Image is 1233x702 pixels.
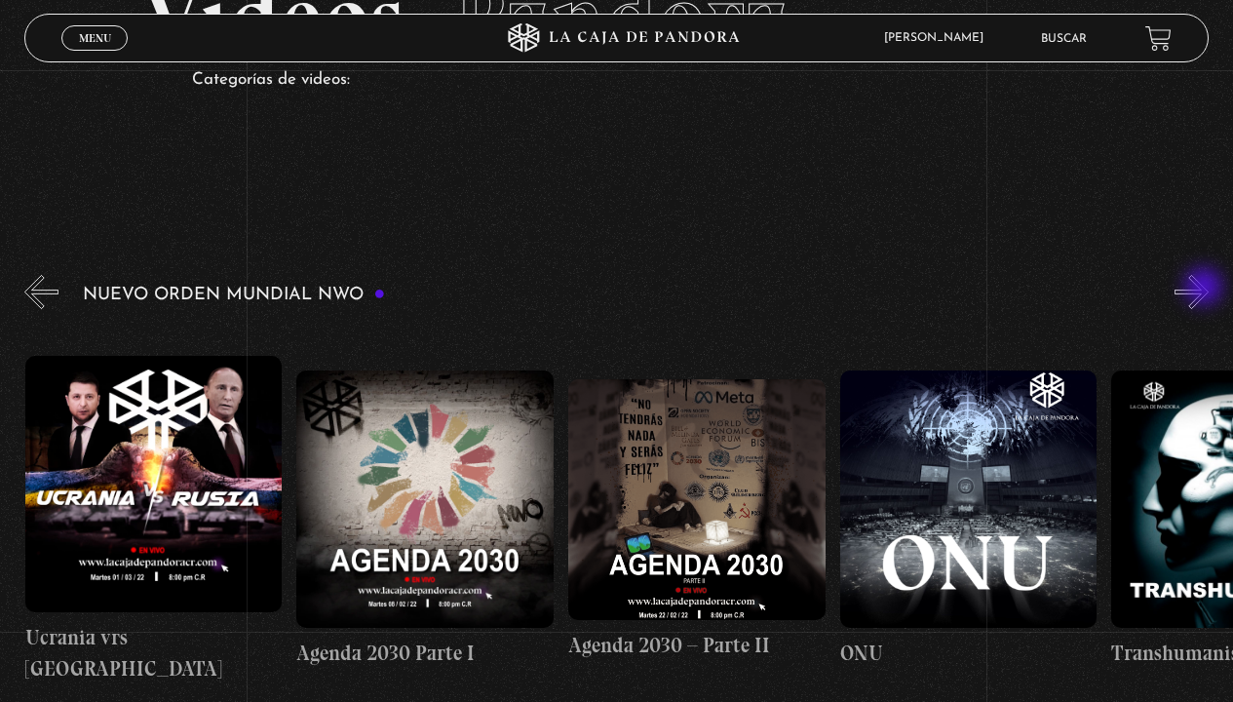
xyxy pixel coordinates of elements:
h3: Nuevo Orden Mundial NWO [83,286,385,304]
h4: Ucrania vrs [GEOGRAPHIC_DATA] [25,622,283,683]
span: [PERSON_NAME] [874,32,1003,44]
h4: Agenda 2030 Parte I [296,638,554,669]
span: Menu [79,32,111,44]
a: Buscar [1041,33,1087,45]
a: View your shopping cart [1145,25,1172,52]
p: Categorías de videos: [192,65,1091,96]
span: Cerrar [72,49,118,62]
h4: Agenda 2030 – Parte II [568,630,826,661]
h4: ONU [840,638,1098,669]
button: Previous [24,275,58,309]
button: Next [1175,275,1209,309]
